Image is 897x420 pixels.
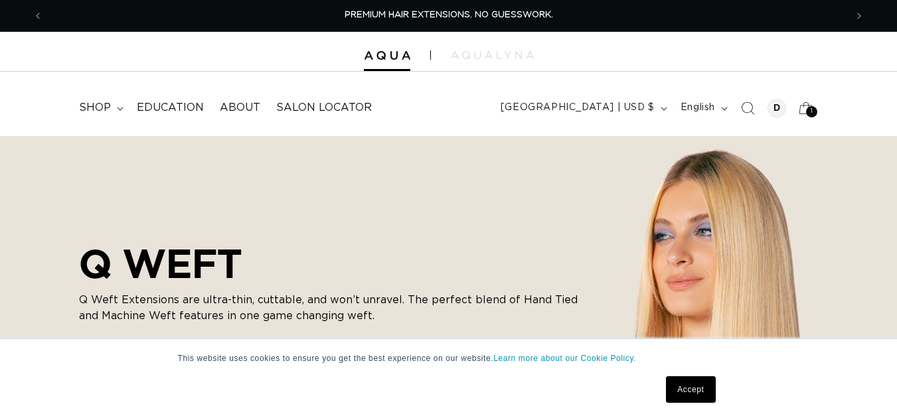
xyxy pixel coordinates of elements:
img: Aqua Hair Extensions [364,51,410,60]
span: shop [79,101,111,115]
span: [GEOGRAPHIC_DATA] | USD $ [501,101,655,115]
summary: shop [71,93,129,123]
a: About [212,93,268,123]
button: English [673,96,733,121]
p: Q Weft Extensions are ultra-thin, cuttable, and won’t unravel. The perfect blend of Hand Tied and... [79,292,584,324]
span: About [220,101,260,115]
summary: Search [733,94,762,123]
span: PREMIUM HAIR EXTENSIONS. NO GUESSWORK. [345,11,553,19]
span: Education [137,101,204,115]
button: Previous announcement [23,3,52,29]
span: 1 [811,106,813,117]
a: Education [129,93,212,123]
h2: Q WEFT [79,240,584,287]
button: Next announcement [845,3,874,29]
a: Accept [666,376,715,403]
a: Learn more about our Cookie Policy. [493,354,636,363]
button: [GEOGRAPHIC_DATA] | USD $ [493,96,673,121]
p: This website uses cookies to ensure you get the best experience on our website. [178,352,720,364]
span: English [681,101,715,115]
a: Salon Locator [268,93,380,123]
span: Salon Locator [276,101,372,115]
img: aqualyna.com [451,51,534,59]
